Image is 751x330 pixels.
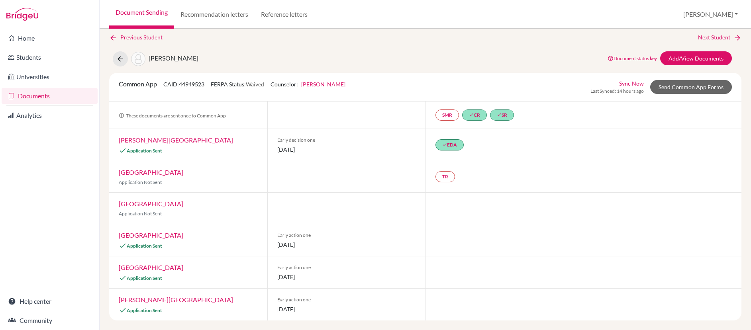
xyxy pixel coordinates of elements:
a: Community [2,312,98,328]
a: TR [435,171,455,182]
span: [DATE] [277,305,416,313]
i: done [442,142,447,147]
i: done [497,112,502,117]
a: Help center [2,293,98,309]
span: Early action one [277,232,416,239]
span: Waived [246,81,264,88]
a: Students [2,49,98,65]
span: These documents are sent once to Common App [119,113,226,119]
a: Next Student [698,33,741,42]
a: Previous Student [109,33,169,42]
span: [PERSON_NAME] [149,54,198,62]
span: [DATE] [277,240,416,249]
i: done [469,112,474,117]
a: SMR [435,109,459,121]
span: Application Sent [127,307,162,313]
a: [GEOGRAPHIC_DATA] [119,168,183,176]
span: Application Sent [127,148,162,154]
span: Common App [119,80,157,88]
span: Application Sent [127,243,162,249]
a: doneSR [490,109,514,121]
span: Early action one [277,264,416,271]
span: Application Not Sent [119,179,162,185]
a: [GEOGRAPHIC_DATA] [119,200,183,207]
a: Send Common App Forms [650,80,732,94]
a: Analytics [2,107,98,123]
a: Documents [2,88,98,104]
span: [DATE] [277,145,416,154]
a: [GEOGRAPHIC_DATA] [119,231,183,239]
span: Early action one [277,296,416,303]
span: Application Not Sent [119,211,162,217]
a: [PERSON_NAME][GEOGRAPHIC_DATA] [119,296,233,303]
span: CAID: 44949523 [163,81,204,88]
span: Application Sent [127,275,162,281]
a: Home [2,30,98,46]
a: [GEOGRAPHIC_DATA] [119,264,183,271]
a: [PERSON_NAME][GEOGRAPHIC_DATA] [119,136,233,144]
span: [DATE] [277,273,416,281]
span: FERPA Status: [211,81,264,88]
a: doneCR [462,109,487,121]
span: Early decision one [277,137,416,144]
a: Universities [2,69,98,85]
a: doneEDA [435,139,464,150]
span: Last Synced: 14 hours ago [590,88,644,95]
a: Add/View Documents [660,51,732,65]
button: [PERSON_NAME] [680,7,741,22]
span: Counselor: [271,81,345,88]
img: Bridge-U [6,8,38,21]
a: Document status key [608,55,657,61]
a: Sync Now [619,79,644,88]
a: [PERSON_NAME] [301,81,345,88]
